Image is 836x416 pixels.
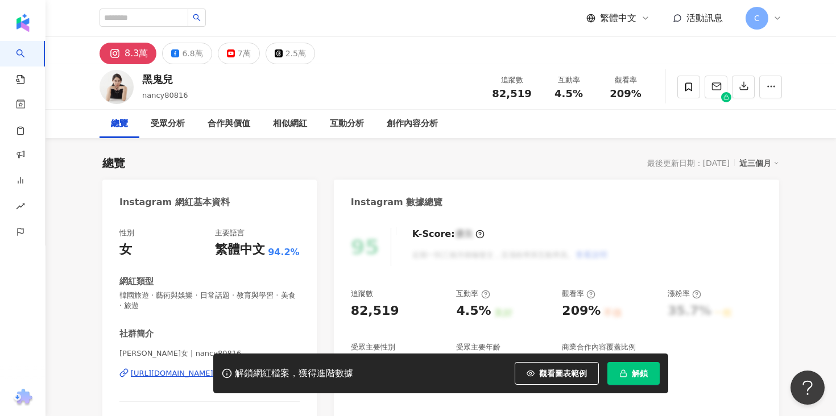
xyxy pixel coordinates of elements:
div: 受眾主要年齡 [456,342,500,352]
div: 受眾主要性別 [351,342,395,352]
div: 觀看率 [604,74,647,86]
div: 總覽 [102,155,125,171]
div: 相似網紅 [273,117,307,131]
div: 8.3萬 [125,45,148,61]
span: 活動訊息 [686,13,723,23]
span: search [193,14,201,22]
div: Instagram 網紅基本資料 [119,196,230,209]
span: 解鎖 [632,369,648,378]
a: search [16,41,39,85]
div: 互動分析 [330,117,364,131]
div: 最後更新日期：[DATE] [647,159,730,168]
div: 主要語言 [215,228,245,238]
button: 解鎖 [607,362,660,385]
span: 94.2% [268,246,300,259]
div: 追蹤數 [490,74,533,86]
div: 209% [562,302,601,320]
span: rise [16,195,25,221]
div: 創作內容分析 [387,117,438,131]
div: 社群簡介 [119,328,154,340]
span: 82,519 [492,88,531,99]
span: 韓國旅遊 · 藝術與娛樂 · 日常話題 · 教育與學習 · 美食 · 旅遊 [119,290,300,311]
div: 7萬 [238,45,251,61]
img: chrome extension [12,389,34,407]
div: 觀看率 [562,289,595,299]
div: 繁體中文 [215,241,265,259]
span: 4.5% [554,88,583,99]
div: 性別 [119,228,134,238]
div: Instagram 數據總覽 [351,196,443,209]
div: 網紅類型 [119,276,154,288]
span: 觀看圖表範例 [539,369,587,378]
button: 7萬 [218,43,260,64]
div: 4.5% [456,302,491,320]
button: 8.3萬 [100,43,156,64]
div: 6.8萬 [182,45,202,61]
div: 解鎖網紅檔案，獲得進階數據 [235,368,353,380]
span: C [754,12,760,24]
button: 觀看圖表範例 [515,362,599,385]
div: 總覽 [111,117,128,131]
span: 209% [610,88,642,99]
div: K-Score : [412,228,485,240]
div: 女 [119,241,132,259]
div: 追蹤數 [351,289,373,299]
span: nancy80816 [142,91,188,99]
div: 漲粉率 [668,289,701,299]
span: [PERSON_NAME]女 | nancy80816 [119,348,300,359]
div: 近三個月 [739,156,779,170]
img: logo icon [14,14,32,32]
div: 82,519 [351,302,399,320]
div: 合作與價值 [208,117,250,131]
div: 受眾分析 [151,117,185,131]
img: KOL Avatar [100,70,134,104]
div: 互動率 [456,289,490,299]
span: 繁體中文 [600,12,636,24]
div: 2.5萬 [285,45,306,61]
div: 商業合作內容覆蓋比例 [562,342,636,352]
div: 黑鬼兒 [142,72,188,86]
button: 6.8萬 [162,43,212,64]
button: 2.5萬 [266,43,315,64]
div: 互動率 [547,74,590,86]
